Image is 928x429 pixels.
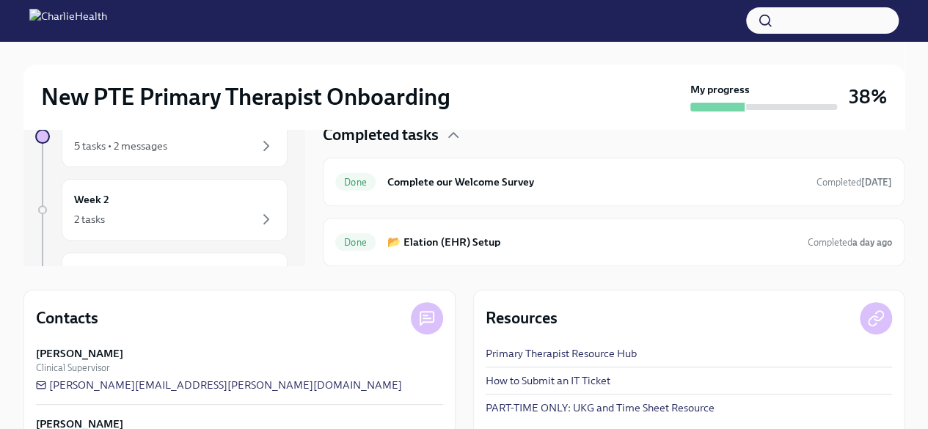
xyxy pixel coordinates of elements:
h6: 📂 Elation (EHR) Setup [387,234,796,250]
strong: My progress [690,82,750,97]
strong: a day ago [852,237,892,248]
span: Completed [816,177,892,188]
span: Completed [808,237,892,248]
a: PART-TIME ONLY: UKG and Time Sheet Resource [486,400,715,415]
a: Week 3 [35,252,288,314]
strong: [PERSON_NAME] [36,346,123,361]
a: Week 22 tasks [35,179,288,241]
div: Completed tasks [323,124,905,146]
h6: Complete our Welcome Survey [387,174,805,190]
h4: Contacts [36,307,98,329]
span: Done [335,237,376,248]
div: 5 tasks • 2 messages [74,139,167,153]
span: Clinical Supervisor [36,361,110,375]
span: September 10th, 2025 13:27 [808,235,892,249]
a: [PERSON_NAME][EMAIL_ADDRESS][PERSON_NAME][DOMAIN_NAME] [36,378,402,392]
h3: 38% [849,84,887,110]
h4: Resources [486,307,558,329]
strong: [DATE] [861,177,892,188]
a: Primary Therapist Resource Hub [486,346,637,361]
h6: Week 2 [74,191,109,208]
a: Done📂 Elation (EHR) SetupCompleteda day ago [335,230,892,254]
a: How to Submit an IT Ticket [486,373,610,388]
a: DoneComplete our Welcome SurveyCompleted[DATE] [335,170,892,194]
div: 2 tasks [74,212,105,227]
a: Week 15 tasks • 2 messages [35,106,288,167]
span: Done [335,177,376,188]
h4: Completed tasks [323,124,439,146]
img: CharlieHealth [29,9,107,32]
h6: Week 3 [74,265,109,281]
h2: New PTE Primary Therapist Onboarding [41,82,450,111]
